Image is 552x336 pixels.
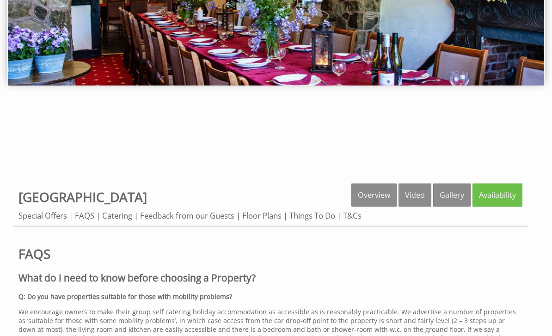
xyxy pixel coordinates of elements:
a: Gallery [433,183,471,207]
a: FAQS [18,245,522,263]
a: [GEOGRAPHIC_DATA] [18,188,147,206]
a: Floor Plans [242,210,282,221]
a: Catering [102,210,132,221]
a: FAQS [75,210,94,221]
a: Video [399,183,431,207]
iframe: Customer reviews powered by Trustpilot [6,107,546,177]
a: Overview [351,183,397,207]
a: Availability [472,183,522,207]
h2: What do I need to know before choosing a Property? [18,271,522,284]
a: T&Cs [343,210,362,221]
a: Special Offers [18,210,67,221]
a: Feedback from our Guests [140,210,234,221]
a: Things To Do [289,210,335,221]
strong: Q: Do you have properties suitable for those with mobility problems? [18,292,232,301]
